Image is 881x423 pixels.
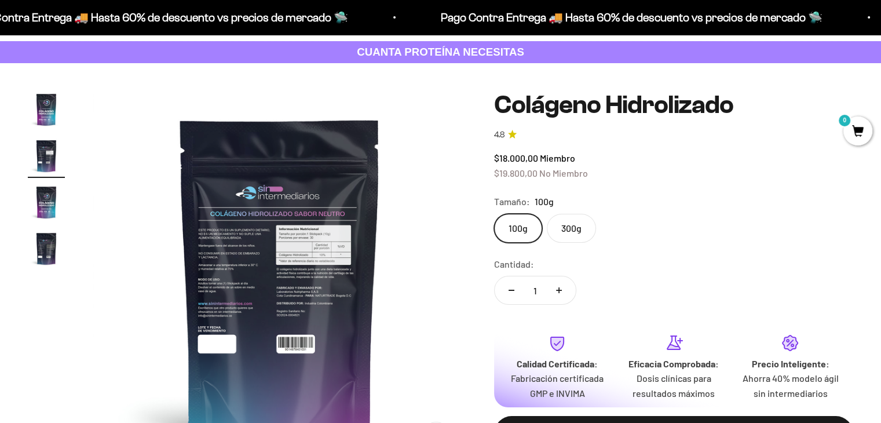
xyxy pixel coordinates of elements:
p: Ahorra 40% modelo ágil sin intermediarios [741,371,839,400]
a: 0 [843,126,872,138]
strong: CUANTA PROTEÍNA NECESITAS [357,46,524,58]
button: Ir al artículo 4 [28,230,65,271]
button: Ir al artículo 1 [28,91,65,132]
h1: Colágeno Hidrolizado [494,91,853,119]
label: Cantidad: [494,257,534,272]
strong: Precio Inteligente: [751,358,829,369]
span: 100g [535,194,554,209]
strong: Eficacia Comprobada: [628,358,719,369]
img: Colágeno Hidrolizado [28,230,65,267]
span: No Miembro [539,167,588,178]
img: Colágeno Hidrolizado [28,184,65,221]
span: $18.000,00 [494,152,538,163]
span: $19.800,00 [494,167,538,178]
a: 4.84.8 de 5.0 estrellas [494,129,853,141]
button: Reducir cantidad [495,276,528,304]
p: Dosis clínicas para resultados máximos [625,371,723,400]
img: Colágeno Hidrolizado [28,91,65,128]
p: Pago Contra Entrega 🚚 Hasta 60% de descuento vs precios de mercado 🛸 [433,8,814,27]
img: Colágeno Hidrolizado [28,137,65,174]
button: Ir al artículo 3 [28,184,65,224]
span: 4.8 [494,129,505,141]
legend: Tamaño: [494,194,530,209]
button: Aumentar cantidad [542,276,576,304]
span: Miembro [540,152,575,163]
button: Ir al artículo 2 [28,137,65,178]
mark: 0 [838,114,851,127]
strong: Calidad Certificada: [517,358,598,369]
p: Fabricación certificada GMP e INVIMA [508,371,606,400]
